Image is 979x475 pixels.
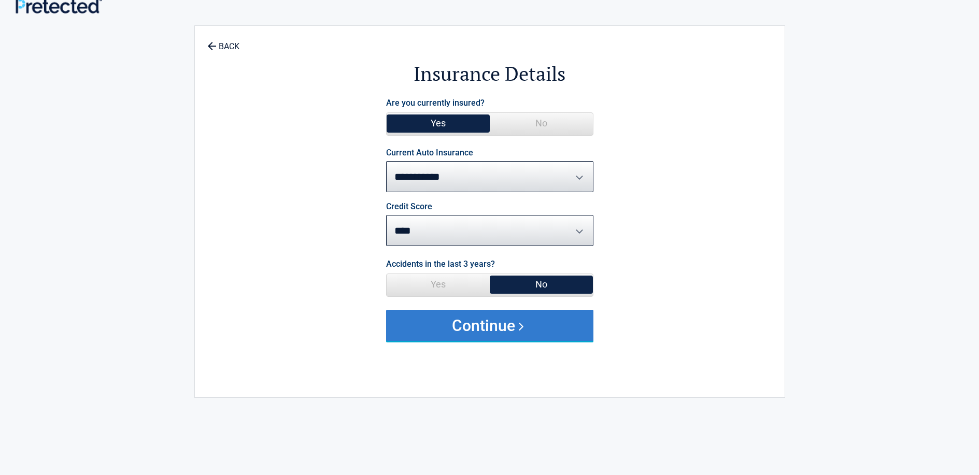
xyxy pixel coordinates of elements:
button: Continue [386,310,593,341]
span: No [490,274,593,295]
h2: Insurance Details [252,61,728,87]
span: Yes [387,274,490,295]
a: BACK [205,33,242,51]
label: Are you currently insured? [386,96,485,110]
label: Accidents in the last 3 years? [386,257,495,271]
span: Yes [387,113,490,134]
label: Current Auto Insurance [386,149,473,157]
span: No [490,113,593,134]
label: Credit Score [386,203,432,211]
